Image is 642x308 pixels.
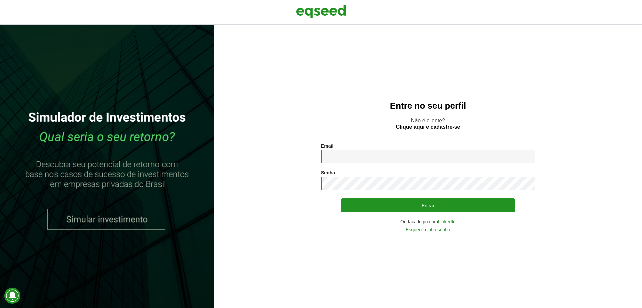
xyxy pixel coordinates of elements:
[321,219,535,224] div: Ou faça login com
[341,198,515,212] button: Entrar
[406,227,450,232] a: Esqueci minha senha
[438,219,456,224] a: LinkedIn
[227,117,629,130] p: Não é cliente?
[396,124,460,130] a: Clique aqui e cadastre-se
[227,101,629,111] h2: Entre no seu perfil
[321,170,335,175] label: Senha
[321,144,333,148] label: Email
[296,3,346,20] img: EqSeed Logo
